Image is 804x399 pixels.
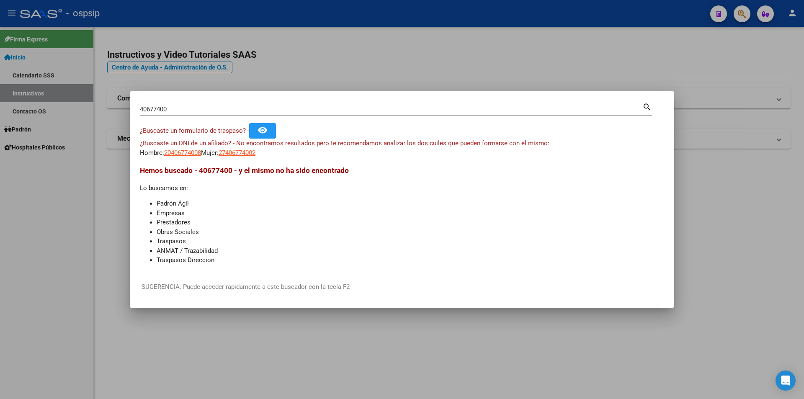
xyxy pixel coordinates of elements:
[140,166,349,175] span: Hemos buscado - 40677400 - y el mismo no ha sido encontrado
[140,127,249,134] span: ¿Buscaste un formulario de traspaso? -
[776,371,796,391] div: Open Intercom Messenger
[157,227,664,237] li: Obras Sociales
[140,139,664,157] div: Hombre: Mujer:
[258,125,268,135] mat-icon: remove_red_eye
[164,149,201,157] span: 20406774008
[140,165,664,265] div: Lo buscamos en:
[157,255,664,265] li: Traspasos Direccion
[157,246,664,256] li: ANMAT / Trazabilidad
[157,237,664,246] li: Traspasos
[157,209,664,218] li: Empresas
[140,282,664,292] p: -SUGERENCIA: Puede acceder rapidamente a este buscador con la tecla F2-
[157,218,664,227] li: Prestadores
[219,149,255,157] span: 27406774002
[642,101,652,111] mat-icon: search
[140,139,549,147] span: ¿Buscaste un DNI de un afiliado? - No encontramos resultados pero te recomendamos analizar los do...
[157,199,664,209] li: Padrón Ágil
